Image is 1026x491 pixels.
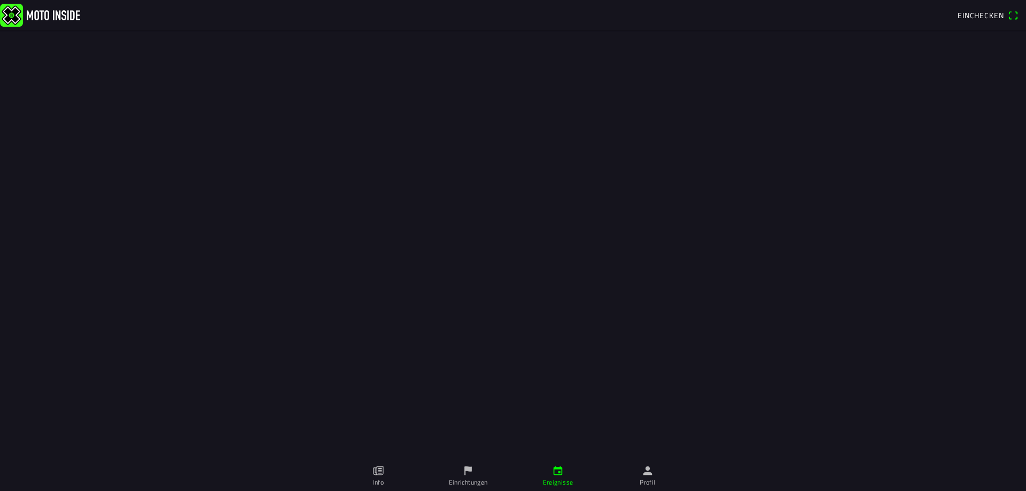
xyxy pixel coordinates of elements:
ion-label: Ereignisse [543,478,573,487]
ion-label: Profil [640,478,655,487]
ion-icon: calendar [552,465,564,477]
ion-icon: person [642,465,654,477]
ion-label: Info [373,478,384,487]
a: Eincheckenqr scanner [952,6,1024,24]
ion-icon: flag [462,465,474,477]
span: Einchecken [958,10,1004,21]
ion-label: Einrichtungen [449,478,488,487]
ion-icon: paper [372,465,384,477]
